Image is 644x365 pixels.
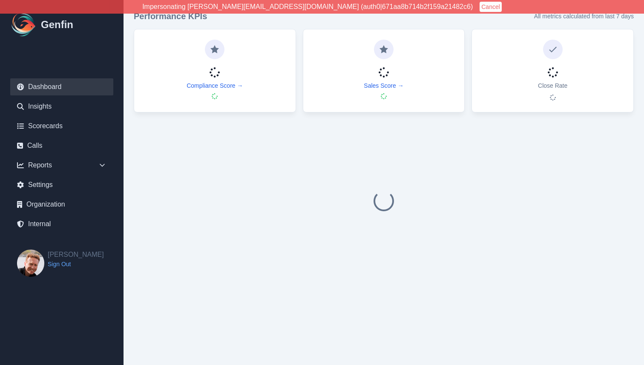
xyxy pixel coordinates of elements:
[10,176,113,193] a: Settings
[538,81,567,90] p: Close Rate
[10,118,113,135] a: Scorecards
[187,81,243,90] a: Compliance Score →
[48,260,104,268] a: Sign Out
[10,11,37,38] img: Logo
[10,157,113,174] div: Reports
[480,2,502,12] button: Cancel
[10,196,113,213] a: Organization
[10,98,113,115] a: Insights
[41,18,73,32] h1: Genfin
[17,250,44,277] img: Brian Dunagan
[10,216,113,233] a: Internal
[10,137,113,154] a: Calls
[48,250,104,260] h2: [PERSON_NAME]
[534,12,634,20] p: All metrics calculated from last 7 days
[364,81,403,90] a: Sales Score →
[134,10,207,22] h3: Performance KPIs
[10,78,113,95] a: Dashboard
